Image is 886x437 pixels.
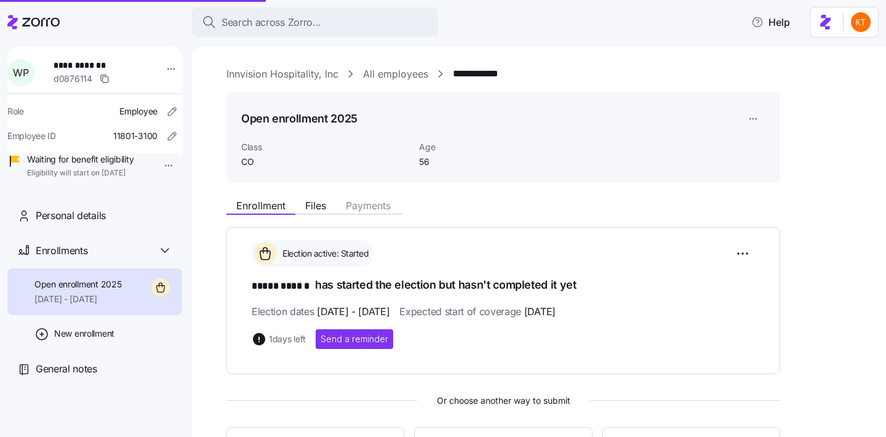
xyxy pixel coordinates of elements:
h1: Open enrollment 2025 [241,111,357,126]
span: General notes [36,361,97,377]
a: All employees [363,66,428,82]
span: [DATE] - [DATE] [317,304,389,319]
span: 11801-3100 [113,130,158,142]
button: Search across Zorro... [192,7,438,37]
span: Employee [119,105,158,118]
span: [DATE] - [DATE] [34,293,121,305]
span: Files [305,201,326,210]
span: Or choose another way to submit [226,394,780,407]
span: 56 [419,156,543,168]
span: Search across Zorro... [221,15,321,30]
span: Enrollments [36,243,87,259]
span: Age [419,141,543,153]
span: [DATE] [524,304,556,319]
h1: has started the election but hasn't completed it yet [252,277,755,294]
span: Enrollment [236,201,285,210]
span: d0876114 [54,73,92,85]
span: W P [13,68,28,78]
span: Election active: Started [279,247,369,260]
span: 1 days left [269,333,306,345]
img: aad2ddc74cf02b1998d54877cdc71599 [851,12,871,32]
span: Help [751,15,790,30]
span: Expected start of coverage [399,304,555,319]
span: Election dates [252,304,389,319]
span: Send a reminder [321,333,388,345]
span: CO [241,156,409,168]
span: Waiting for benefit eligibility [27,153,134,166]
span: Payments [346,201,391,210]
button: Send a reminder [316,329,393,349]
span: Personal details [36,208,106,223]
span: Eligibility will start on [DATE] [27,168,134,178]
span: Class [241,141,409,153]
span: Employee ID [7,130,56,142]
a: Innvision Hospitality, Inc [226,66,338,82]
span: New enrollment [54,327,114,340]
span: Open enrollment 2025 [34,278,121,291]
span: Role [7,105,24,118]
button: Help [741,10,800,34]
